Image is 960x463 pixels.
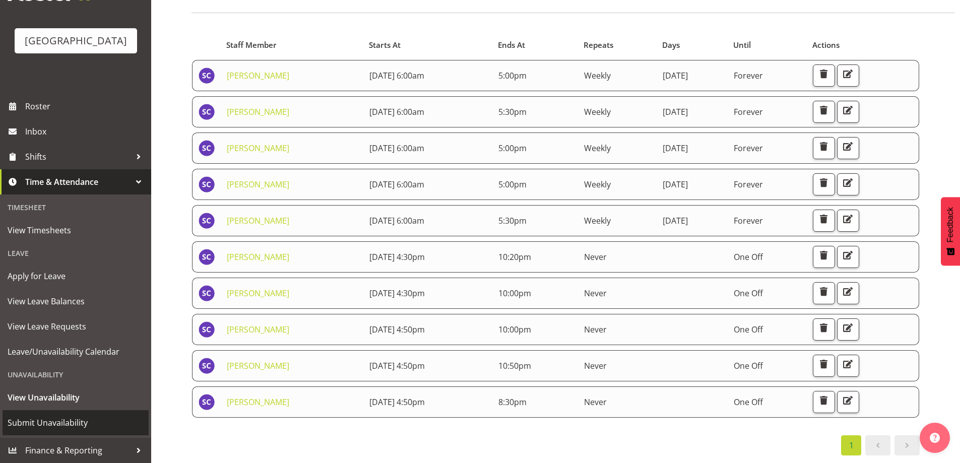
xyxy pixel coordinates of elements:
span: View Leave Requests [8,319,144,334]
a: [PERSON_NAME] [227,70,289,81]
img: skye-colonna9939.jpg [199,394,215,410]
div: [GEOGRAPHIC_DATA] [25,33,127,48]
img: skye-colonna9939.jpg [199,321,215,338]
a: View Leave Balances [3,289,149,314]
span: Actions [812,39,840,51]
span: One Off [734,288,763,299]
button: Delete Unavailability [813,391,835,413]
a: View Unavailability [3,385,149,410]
a: [PERSON_NAME] [227,106,289,117]
span: 8:30pm [498,396,527,408]
span: 10:20pm [498,251,531,262]
span: [DATE] 6:00am [369,106,424,117]
span: Weekly [584,215,611,226]
img: skye-colonna9939.jpg [199,68,215,84]
span: [DATE] 4:30pm [369,251,425,262]
img: skye-colonna9939.jpg [199,104,215,120]
span: [DATE] 4:30pm [369,288,425,299]
button: Edit Unavailability [837,137,859,159]
span: Days [662,39,680,51]
div: Timesheet [3,197,149,218]
button: Edit Unavailability [837,64,859,87]
a: View Leave Requests [3,314,149,339]
img: skye-colonna9939.jpg [199,140,215,156]
a: [PERSON_NAME] [227,360,289,371]
span: 10:50pm [498,360,531,371]
span: [DATE] 4:50pm [369,396,425,408]
span: Time & Attendance [25,174,131,189]
span: [DATE] [663,143,688,154]
span: Weekly [584,179,611,190]
span: Forever [734,143,763,154]
button: Delete Unavailability [813,355,835,377]
span: Staff Member [226,39,277,51]
div: Unavailability [3,364,149,385]
img: skye-colonna9939.jpg [199,213,215,229]
a: [PERSON_NAME] [227,179,289,190]
a: [PERSON_NAME] [227,215,289,226]
a: [PERSON_NAME] [227,251,289,262]
span: [DATE] [663,106,688,117]
div: Leave [3,243,149,263]
span: Apply for Leave [8,269,144,284]
span: Inbox [25,124,146,139]
span: Never [584,360,607,371]
span: [DATE] [663,70,688,81]
span: Starts At [369,39,401,51]
span: Submit Unavailability [8,415,144,430]
a: [PERSON_NAME] [227,143,289,154]
span: Weekly [584,106,611,117]
button: Delete Unavailability [813,101,835,123]
span: 5:30pm [498,215,527,226]
span: Weekly [584,143,611,154]
button: Feedback - Show survey [941,197,960,266]
span: Forever [734,70,763,81]
span: Feedback [946,207,955,242]
span: [DATE] 6:00am [369,179,424,190]
button: Delete Unavailability [813,64,835,87]
span: One Off [734,324,763,335]
span: [DATE] 6:00am [369,215,424,226]
span: 5:30pm [498,106,527,117]
span: Forever [734,179,763,190]
span: Forever [734,106,763,117]
span: [DATE] 4:50pm [369,324,425,335]
span: [DATE] 6:00am [369,70,424,81]
button: Delete Unavailability [813,282,835,304]
a: [PERSON_NAME] [227,288,289,299]
a: [PERSON_NAME] [227,324,289,335]
button: Edit Unavailability [837,246,859,268]
button: Delete Unavailability [813,318,835,341]
button: Edit Unavailability [837,101,859,123]
span: View Leave Balances [8,294,144,309]
button: Edit Unavailability [837,173,859,195]
span: Never [584,251,607,262]
span: 5:00pm [498,143,527,154]
span: Finance & Reporting [25,443,131,458]
button: Delete Unavailability [813,173,835,195]
span: 5:00pm [498,70,527,81]
span: 10:00pm [498,324,531,335]
span: One Off [734,360,763,371]
img: skye-colonna9939.jpg [199,249,215,265]
span: Shifts [25,149,131,164]
span: [DATE] [663,179,688,190]
span: One Off [734,251,763,262]
span: Until [733,39,751,51]
button: Delete Unavailability [813,210,835,232]
span: Weekly [584,70,611,81]
span: View Unavailability [8,390,144,405]
a: Leave/Unavailability Calendar [3,339,149,364]
button: Edit Unavailability [837,282,859,304]
span: Never [584,288,607,299]
button: Edit Unavailability [837,210,859,232]
span: [DATE] 4:50pm [369,360,425,371]
span: 5:00pm [498,179,527,190]
img: help-xxl-2.png [930,433,940,443]
span: Never [584,396,607,408]
span: [DATE] 6:00am [369,143,424,154]
span: Never [584,324,607,335]
span: Ends At [498,39,525,51]
button: Edit Unavailability [837,355,859,377]
a: Submit Unavailability [3,410,149,435]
